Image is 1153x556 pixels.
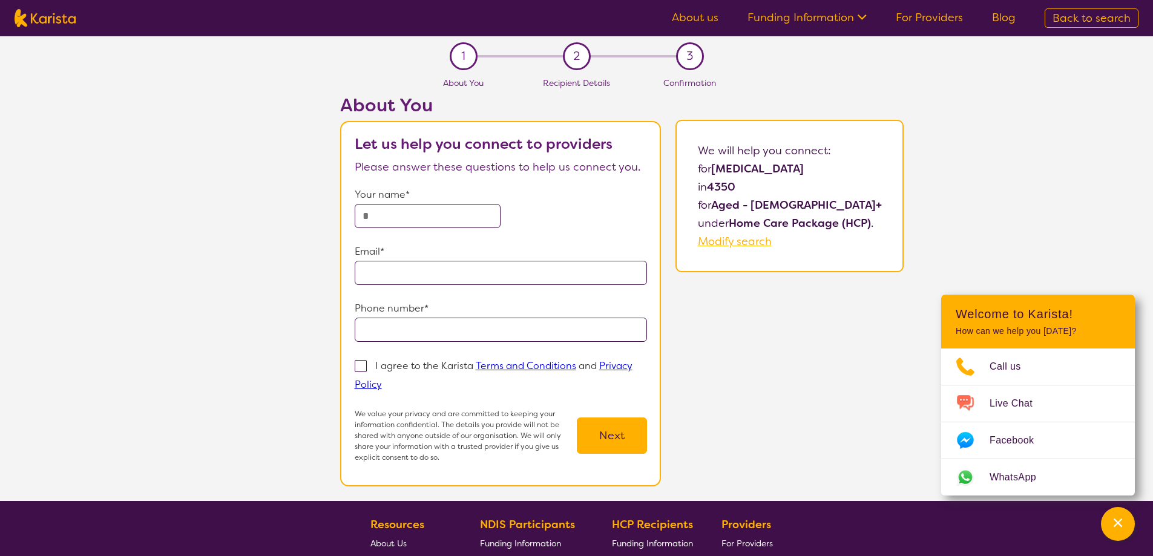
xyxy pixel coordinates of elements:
a: Funding Information [480,534,584,552]
span: Facebook [990,431,1048,450]
span: Call us [990,358,1036,376]
span: Back to search [1053,11,1131,25]
ul: Choose channel [941,348,1135,495]
span: Recipient Details [543,77,610,88]
button: Next [577,417,647,454]
a: Back to search [1045,8,1138,28]
b: Let us help you connect to providers [355,134,613,154]
span: 1 [461,47,465,65]
p: Phone number* [355,299,648,318]
span: Funding Information [480,538,561,549]
a: Funding Information [612,534,693,552]
a: About Us [370,534,452,552]
a: Funding Information [747,10,867,25]
a: About us [672,10,718,25]
b: [MEDICAL_DATA] [711,162,804,176]
b: HCP Recipients [612,517,693,532]
p: Email* [355,243,648,261]
span: Confirmation [663,77,716,88]
span: Funding Information [612,538,693,549]
p: under . [698,214,882,232]
p: in [698,178,882,196]
p: Please answer these questions to help us connect you. [355,158,648,176]
p: for [698,196,882,214]
span: About Us [370,538,407,549]
a: For Providers [896,10,963,25]
img: Karista logo [15,9,76,27]
b: NDIS Participants [480,517,575,532]
b: Providers [721,517,771,532]
p: I agree to the Karista and [355,359,632,391]
a: Terms and Conditions [476,359,576,372]
b: 4350 [707,180,735,194]
a: Modify search [698,234,772,249]
h2: About You [340,94,661,116]
b: Resources [370,517,424,532]
p: How can we help you [DATE]? [956,326,1120,336]
span: Live Chat [990,394,1047,413]
h2: Welcome to Karista! [956,307,1120,321]
span: WhatsApp [990,468,1051,486]
p: for [698,160,882,178]
button: Channel Menu [1101,507,1135,541]
div: Channel Menu [941,295,1135,495]
span: 2 [573,47,580,65]
a: Privacy Policy [355,359,632,391]
a: Web link opens in a new tab. [941,459,1135,495]
p: We value your privacy and are committed to keeping your information confidential. The details you... [355,408,577,463]
span: For Providers [721,538,773,549]
span: About You [443,77,484,88]
p: Your name* [355,186,648,204]
a: For Providers [721,534,778,552]
p: We will help you connect: [698,142,882,160]
a: Blog [992,10,1016,25]
b: Home Care Package (HCP) [729,216,871,231]
span: 3 [686,47,693,65]
b: Aged - [DEMOGRAPHIC_DATA]+ [711,198,882,212]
